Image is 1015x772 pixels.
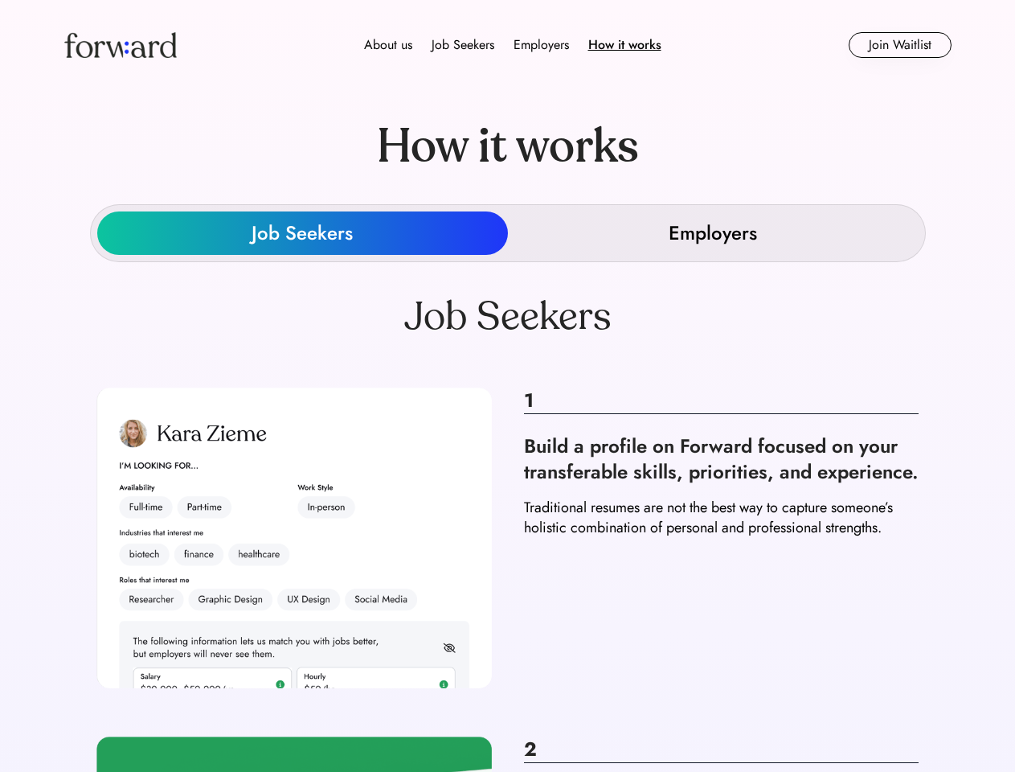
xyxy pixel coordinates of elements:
div: How it works [588,35,661,55]
div: Employers [514,35,569,55]
div: Build a profile on Forward focused on your transferable skills, priorities, and experience. [524,433,919,485]
div: Job Seekers [96,294,919,339]
div: About us [364,35,412,55]
img: how-it-works_js_1.png [96,388,492,688]
div: Job Seekers [252,220,353,246]
img: Forward logo [64,32,177,58]
div: Employers [669,220,757,246]
div: 1 [524,388,919,414]
div: 2 [524,737,919,763]
div: How it works [345,90,671,204]
button: Join Waitlist [849,32,952,58]
div: Traditional resumes are not the best way to capture someone’s holistic combination of personal an... [524,498,919,538]
div: Job Seekers [432,35,494,55]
